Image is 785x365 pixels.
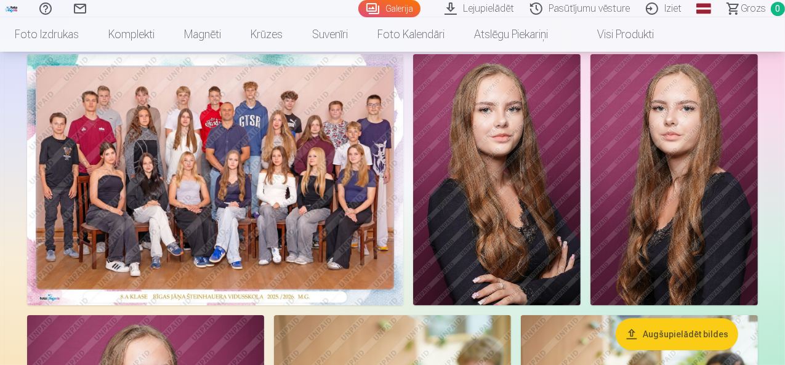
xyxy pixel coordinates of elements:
span: Grozs [741,1,766,16]
a: Krūzes [236,17,297,52]
img: /fa1 [5,5,18,12]
a: Atslēgu piekariņi [459,17,563,52]
button: Augšupielādēt bildes [616,318,738,350]
a: Foto kalendāri [363,17,459,52]
a: Magnēti [169,17,236,52]
a: Komplekti [94,17,169,52]
span: 0 [771,2,785,16]
a: Suvenīri [297,17,363,52]
a: Visi produkti [563,17,669,52]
